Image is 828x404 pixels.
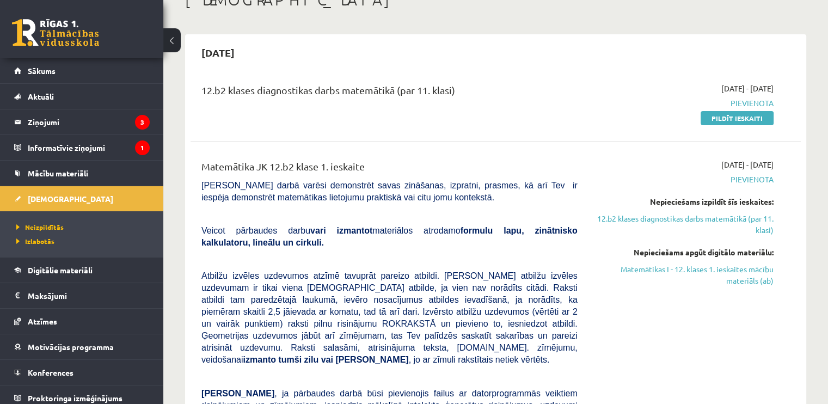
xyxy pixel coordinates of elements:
span: [DATE] - [DATE] [721,83,774,94]
span: Pievienota [594,97,774,109]
b: vari izmantot [310,226,372,235]
span: [DEMOGRAPHIC_DATA] [28,194,113,204]
h2: [DATE] [191,40,246,65]
a: Digitālie materiāli [14,258,150,283]
b: izmanto [243,355,276,364]
a: Aktuāli [14,84,150,109]
div: Matemātika JK 12.b2 klase 1. ieskaite [201,159,578,179]
a: Neizpildītās [16,222,152,232]
div: 12.b2 klases diagnostikas darbs matemātikā (par 11. klasi) [201,83,578,103]
span: Digitālie materiāli [28,265,93,275]
span: [PERSON_NAME] [201,389,274,398]
a: Atzīmes [14,309,150,334]
a: Matemātikas I - 12. klases 1. ieskaites mācību materiāls (ab) [594,264,774,286]
a: Ziņojumi3 [14,109,150,134]
span: [PERSON_NAME] darbā varēsi demonstrēt savas zināšanas, izpratni, prasmes, kā arī Tev ir iespēja d... [201,181,578,202]
span: Neizpildītās [16,223,64,231]
div: Nepieciešams izpildīt šīs ieskaites: [594,196,774,207]
i: 1 [135,140,150,155]
div: Nepieciešams apgūt digitālo materiālu: [594,247,774,258]
span: Sākums [28,66,56,76]
b: tumši zilu vai [PERSON_NAME] [278,355,408,364]
a: Konferences [14,360,150,385]
span: Atbilžu izvēles uzdevumos atzīmē tavuprāt pareizo atbildi. [PERSON_NAME] atbilžu izvēles uzdevuma... [201,271,578,364]
a: 12.b2 klases diagnostikas darbs matemātikā (par 11. klasi) [594,213,774,236]
a: Maksājumi [14,283,150,308]
span: Atzīmes [28,316,57,326]
a: Motivācijas programma [14,334,150,359]
span: Izlabotās [16,237,54,246]
span: Motivācijas programma [28,342,114,352]
i: 3 [135,115,150,130]
legend: Ziņojumi [28,109,150,134]
a: Rīgas 1. Tālmācības vidusskola [12,19,99,46]
span: Veicot pārbaudes darbu materiālos atrodamo [201,226,578,247]
span: Konferences [28,368,73,377]
b: formulu lapu, zinātnisko kalkulatoru, lineālu un cirkuli. [201,226,578,247]
legend: Informatīvie ziņojumi [28,135,150,160]
span: Pievienota [594,174,774,185]
a: Mācību materiāli [14,161,150,186]
a: Pildīt ieskaiti [701,111,774,125]
legend: Maksājumi [28,283,150,308]
span: Proktoringa izmēģinājums [28,393,122,403]
a: Izlabotās [16,236,152,246]
span: Mācību materiāli [28,168,88,178]
span: [DATE] - [DATE] [721,159,774,170]
span: Aktuāli [28,91,54,101]
a: [DEMOGRAPHIC_DATA] [14,186,150,211]
a: Informatīvie ziņojumi1 [14,135,150,160]
a: Sākums [14,58,150,83]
